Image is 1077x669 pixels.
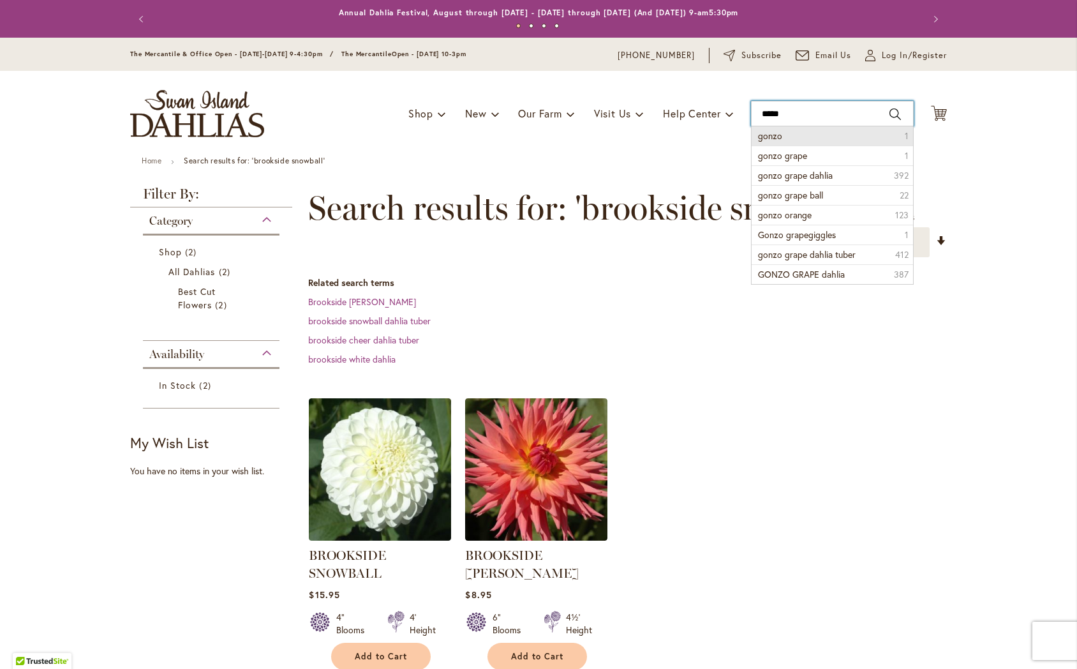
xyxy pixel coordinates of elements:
[894,169,909,182] span: 392
[185,245,200,259] span: 2
[142,156,161,165] a: Home
[758,229,836,241] span: Gonzo grapegiggles
[516,24,521,28] button: 1 of 4
[465,548,579,581] a: BROOKSIDE [PERSON_NAME]
[159,246,182,258] span: Shop
[529,24,533,28] button: 2 of 4
[336,611,372,636] div: 4" Blooms
[905,130,909,142] span: 1
[308,334,419,346] a: brookside cheer dahlia tuber
[758,130,782,142] span: gonzo
[149,214,193,228] span: Category
[594,107,631,120] span: Visit Us
[921,6,947,32] button: Next
[159,379,267,392] a: In Stock 2
[309,548,386,581] a: BROOKSIDE SNOWBALL
[215,298,230,312] span: 2
[905,229,909,241] span: 1
[465,589,491,601] span: $8.95
[741,49,782,62] span: Subscribe
[309,531,451,543] a: BROOKSIDE SNOWBALL
[465,398,607,541] img: BROOKSIDE CHERI
[130,50,392,58] span: The Mercantile & Office Open - [DATE]-[DATE] 9-4:30pm / The Mercantile
[865,49,947,62] a: Log In/Register
[758,268,845,280] span: GONZO GRAPE dahlia
[308,189,863,227] span: Search results for: 'brookside snowball'
[566,611,592,636] div: 4½' Height
[408,107,433,120] span: Shop
[882,49,947,62] span: Log In/Register
[159,245,267,259] a: Shop
[895,209,909,222] span: 123
[130,6,156,32] button: Previous
[308,296,416,308] a: Brookside [PERSON_NAME]
[465,107,486,120] span: New
[518,107,561,120] span: Our Farm
[554,24,559,28] button: 4 of 4
[308,353,396,365] a: brookside white dahlia
[308,315,431,327] a: brookside snowball dahlia tuber
[663,107,721,120] span: Help Center
[159,379,196,391] span: In Stock
[758,149,807,162] span: gonzo grape
[178,285,248,312] a: Best Cut Flowers
[758,189,823,201] span: gonzo grape ball
[796,49,852,62] a: Email Us
[130,465,301,477] div: You have no items in your wish list.
[130,187,292,207] strong: Filter By:
[900,189,909,202] span: 22
[168,266,216,278] span: All Dahlias
[130,433,209,452] strong: My Wish List
[894,268,909,281] span: 387
[493,611,528,636] div: 6" Blooms
[219,265,234,278] span: 2
[199,379,214,392] span: 2
[511,651,563,662] span: Add to Cart
[392,50,466,58] span: Open - [DATE] 10-3pm
[309,398,451,541] img: BROOKSIDE SNOWBALL
[889,104,901,124] button: Search
[339,8,739,17] a: Annual Dahlia Festival, August through [DATE] - [DATE] through [DATE] (And [DATE]) 9-am5:30pm
[130,90,264,137] a: store logo
[308,276,947,289] dt: Related search terms
[758,209,812,221] span: gonzo orange
[618,49,695,62] a: [PHONE_NUMBER]
[465,531,607,543] a: BROOKSIDE CHERI
[542,24,546,28] button: 3 of 4
[184,156,325,165] strong: Search results for: 'brookside snowball'
[309,589,339,601] span: $15.95
[815,49,852,62] span: Email Us
[758,248,856,260] span: gonzo grape dahlia tuber
[10,624,45,659] iframe: Launch Accessibility Center
[178,285,216,311] span: Best Cut Flowers
[895,248,909,261] span: 412
[905,149,909,162] span: 1
[149,347,204,361] span: Availability
[355,651,407,662] span: Add to Cart
[724,49,782,62] a: Subscribe
[410,611,436,636] div: 4' Height
[168,265,257,278] a: All Dahlias
[758,169,833,181] span: gonzo grape dahlia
